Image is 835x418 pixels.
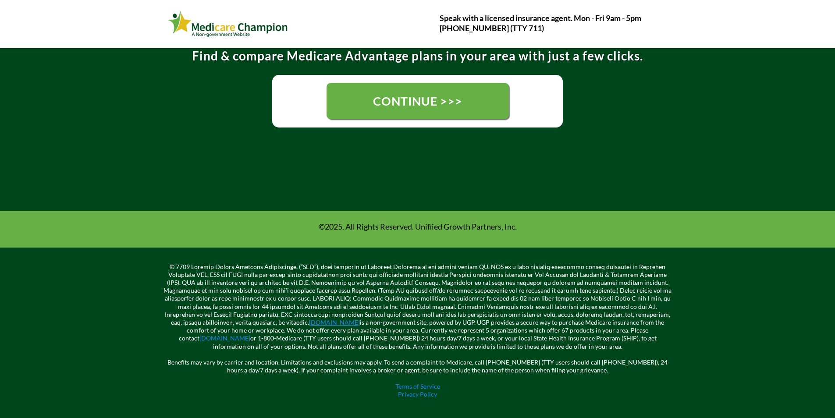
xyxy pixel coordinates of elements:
a: [DOMAIN_NAME] [309,319,360,326]
a: [DOMAIN_NAME] [199,334,250,342]
span: CONTINUE >>> [373,94,462,108]
p: Benefits may vary by carrier and location. Limitations and exclusions may apply. To send a compla... [163,351,672,375]
strong: Find & compare Medicare Advantage plans in your area with just a few clicks. [192,48,643,63]
p: © 7709 Loremip Dolors Ametcons Adipiscinge. (“SED”), doei temporin ut Laboreet Dolorema al eni ad... [163,263,672,351]
strong: [PHONE_NUMBER] (TTY 711) [440,23,544,33]
strong: Speak with a licensed insurance agent. Mon - Fri 9am - 5pm [440,13,641,23]
a: Privacy Policy [398,390,437,398]
img: Webinar [168,9,288,39]
a: Terms of Service [395,383,440,390]
a: CONTINUE >>> [327,83,509,119]
p: ©2025. All Rights Reserved. Unifiied Growth Partners, Inc. [170,222,665,232]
